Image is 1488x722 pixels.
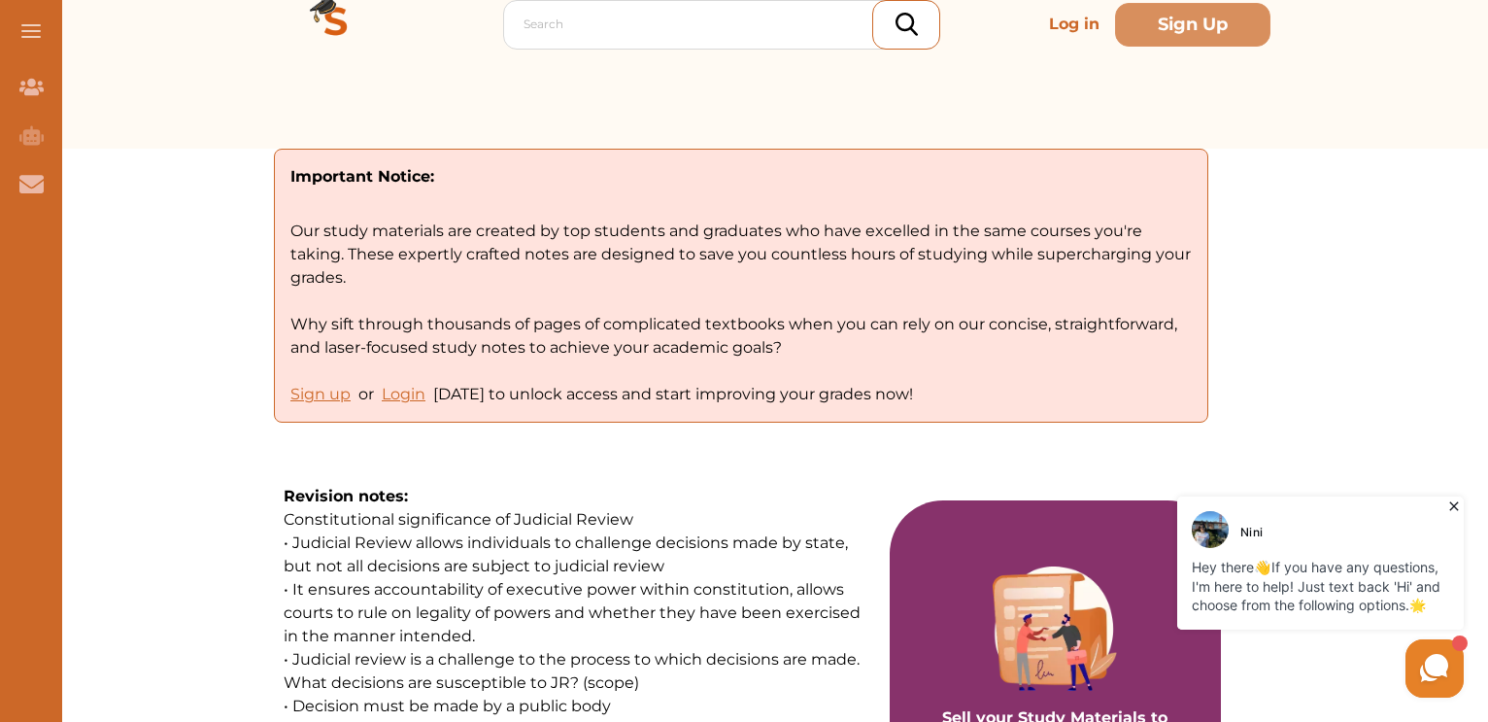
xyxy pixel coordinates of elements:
strong: Revision notes: [284,487,408,505]
p: • It ensures accountability of executive power within constitution, allows courts to rule on lega... [284,578,876,648]
img: search_icon [896,13,918,36]
p: Login [382,383,425,406]
button: Sign Up [1115,3,1270,47]
span: or [358,383,374,406]
p: Our study materials are created by top students and graduates who have excelled in the same cours... [290,189,1192,360]
p: • Judicial review is a challenge to the process to which decisions are made. [284,648,876,671]
p: Important Notice: [290,165,1192,189]
p: • Judicial Review allows individuals to challenge decisions made by state, but not all decisions ... [284,532,876,578]
iframe: HelpCrunch [1022,492,1469,703]
p: • Decision must be made by a public body [284,695,876,718]
p: Constitutional significance of Judicial Review [284,508,876,532]
p: [DATE] to unlock access and start improving your grades now! [290,383,1192,406]
p: Sign up [290,383,351,406]
p: Log in [1041,5,1107,44]
img: Purple card image [993,567,1117,691]
p: What decisions are susceptible to JR? (scope) [284,671,876,695]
